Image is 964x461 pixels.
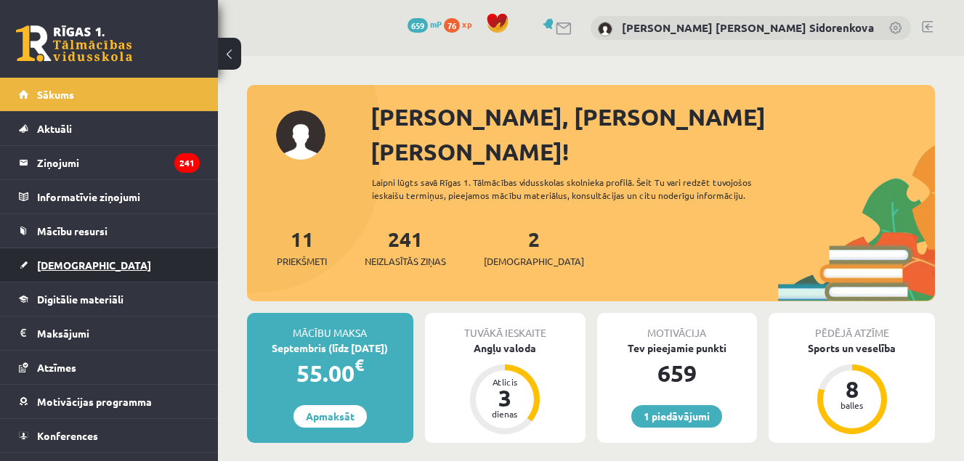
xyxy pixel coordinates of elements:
span: Mācību resursi [37,224,108,237]
div: Sports un veselība [769,340,935,356]
span: 76 [444,18,460,33]
div: Atlicis [483,378,527,386]
span: Konferences [37,429,98,442]
div: 8 [830,378,874,401]
span: € [355,354,364,375]
div: balles [830,401,874,409]
div: 3 [483,386,527,409]
a: 11Priekšmeti [277,226,327,269]
span: Aktuāli [37,122,72,135]
a: Aktuāli [19,112,200,145]
a: 1 piedāvājumi [631,405,722,428]
div: Mācību maksa [247,313,413,340]
a: Informatīvie ziņojumi [19,180,200,213]
a: Motivācijas programma [19,385,200,418]
legend: Maksājumi [37,317,200,350]
a: Digitālie materiāli [19,282,200,316]
span: Priekšmeti [277,254,327,269]
a: Ziņojumi241 [19,146,200,179]
a: Atzīmes [19,351,200,384]
a: 2[DEMOGRAPHIC_DATA] [484,226,584,269]
span: xp [462,18,471,30]
div: Tev pieejamie punkti [597,340,758,356]
legend: Ziņojumi [37,146,200,179]
span: Sākums [37,88,74,101]
div: Tuvākā ieskaite [425,313,586,340]
span: [DEMOGRAPHIC_DATA] [37,258,151,272]
a: 76 xp [444,18,479,30]
span: [DEMOGRAPHIC_DATA] [484,254,584,269]
span: Digitālie materiāli [37,293,123,306]
span: Motivācijas programma [37,395,152,408]
div: Motivācija [597,313,758,340]
div: [PERSON_NAME], [PERSON_NAME] [PERSON_NAME]! [370,99,935,169]
a: Konferences [19,419,200,452]
legend: Informatīvie ziņojumi [37,180,200,213]
div: 55.00 [247,356,413,391]
div: Pēdējā atzīme [769,313,935,340]
div: Septembris (līdz [DATE]) [247,340,413,356]
a: Apmaksāt [293,405,367,428]
div: dienas [483,409,527,418]
a: Rīgas 1. Tālmācības vidusskola [16,25,132,62]
div: Angļu valoda [425,340,586,356]
i: 241 [174,153,200,173]
a: Sports un veselība 8 balles [769,340,935,436]
a: 659 mP [408,18,442,30]
a: Sākums [19,78,200,111]
span: mP [430,18,442,30]
a: Angļu valoda Atlicis 3 dienas [425,340,586,436]
div: 659 [597,356,758,391]
a: [PERSON_NAME] [PERSON_NAME] Sidorenkova [622,20,874,35]
div: Laipni lūgts savā Rīgas 1. Tālmācības vidusskolas skolnieka profilā. Šeit Tu vari redzēt tuvojošo... [372,176,785,202]
a: [DEMOGRAPHIC_DATA] [19,248,200,282]
span: Atzīmes [37,361,76,374]
span: Neizlasītās ziņas [365,254,446,269]
a: Mācību resursi [19,214,200,248]
a: Maksājumi [19,317,200,350]
img: Anna Marija Sidorenkova [598,22,612,36]
a: 241Neizlasītās ziņas [365,226,446,269]
span: 659 [408,18,428,33]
